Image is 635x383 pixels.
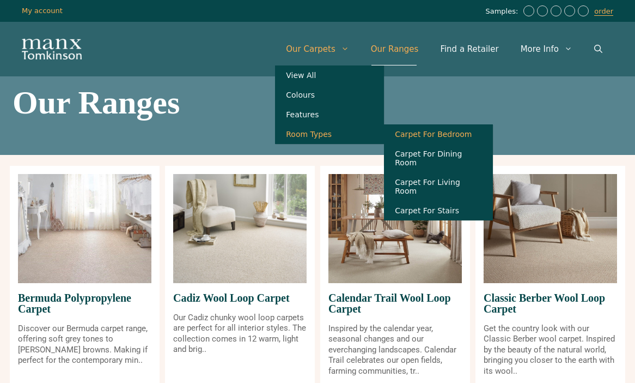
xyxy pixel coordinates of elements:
a: Room Types [275,124,384,144]
span: Calendar Trail Wool Loop Carpet [328,283,462,324]
a: Carpet For Stairs [384,201,493,220]
span: Cadiz Wool Loop Carpet [173,283,307,313]
p: Discover our Bermuda carpet range, offering soft grey tones to [PERSON_NAME] browns. Making if pe... [18,324,151,366]
nav: Primary [275,33,613,65]
a: order [594,7,613,16]
p: Get the country look with our Classic Berber wool carpet. Inspired by the beauty of the natural w... [484,324,617,377]
span: Samples: [485,7,521,16]
a: Colours [275,85,384,105]
img: Cadiz Wool Loop Carpet [173,174,307,283]
img: Classic Berber Wool Loop Carpet [484,174,617,283]
a: Our Ranges [360,33,430,65]
h1: Our Ranges [13,86,622,119]
p: Inspired by the calendar year, seasonal changes and our everchanging landscapes. Calendar Trail c... [328,324,462,377]
a: View All [275,65,384,85]
a: Features [275,105,384,124]
a: Open Search Bar [583,33,613,65]
a: Our Carpets [275,33,360,65]
a: More Info [510,33,583,65]
a: Carpet For Dining Room [384,144,493,172]
img: Bermuda Polypropylene Carpet [18,174,151,283]
span: Bermuda Polypropylene Carpet [18,283,151,324]
img: Calendar Trail Wool Loop Carpet [328,174,462,283]
span: Classic Berber Wool Loop Carpet [484,283,617,324]
img: Manx Tomkinson [22,39,82,59]
a: Carpet For Bedroom [384,124,493,144]
a: My account [22,7,63,15]
p: Our Cadiz chunky wool loop carpets are perfect for all interior styles. The collection comes in 1... [173,313,307,355]
a: Carpet For Living Room [384,172,493,201]
a: Find a Retailer [429,33,509,65]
